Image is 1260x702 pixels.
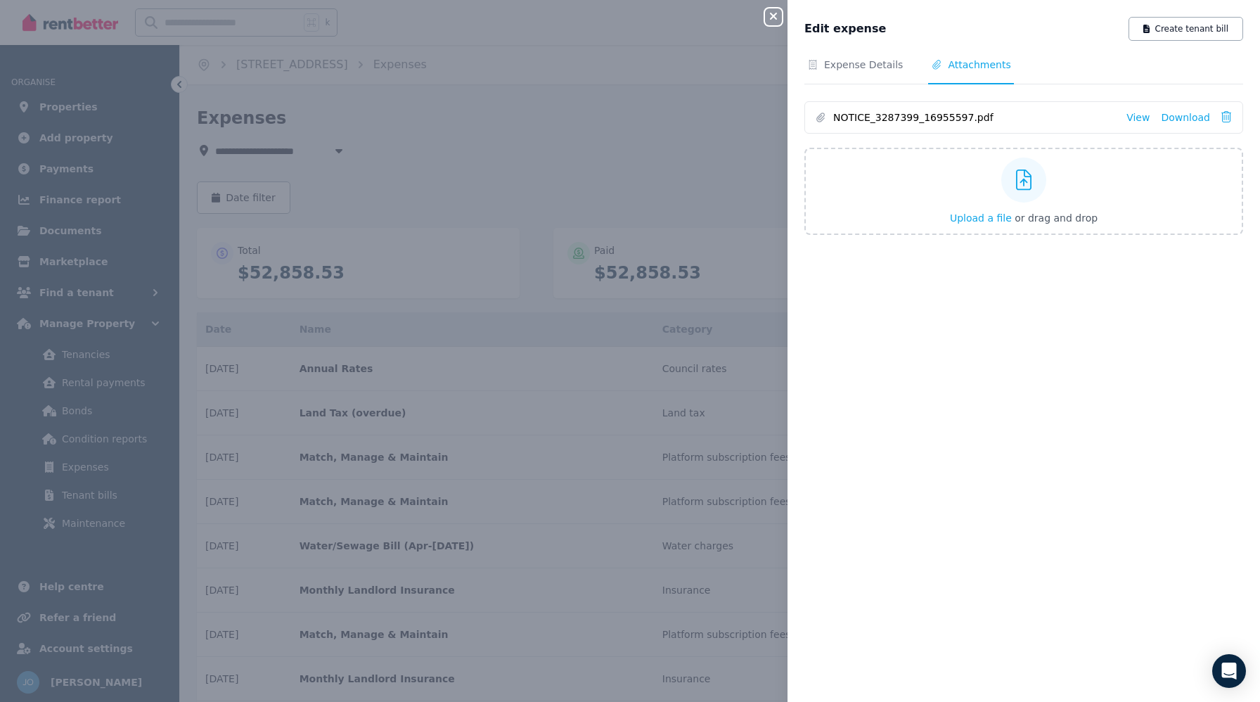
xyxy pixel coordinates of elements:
span: Attachments [948,58,1010,72]
div: Open Intercom Messenger [1212,654,1246,688]
a: View [1126,110,1150,125]
span: Upload a file [950,212,1012,224]
button: Upload a file or drag and drop [950,211,1098,225]
span: NOTICE_3287399_16955597.pdf [833,110,1115,125]
span: or drag and drop [1015,212,1098,224]
button: Create tenant bill [1129,17,1243,41]
span: Expense Details [824,58,903,72]
a: Download [1161,110,1210,125]
span: Edit expense [804,20,886,37]
nav: Tabs [804,58,1243,84]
